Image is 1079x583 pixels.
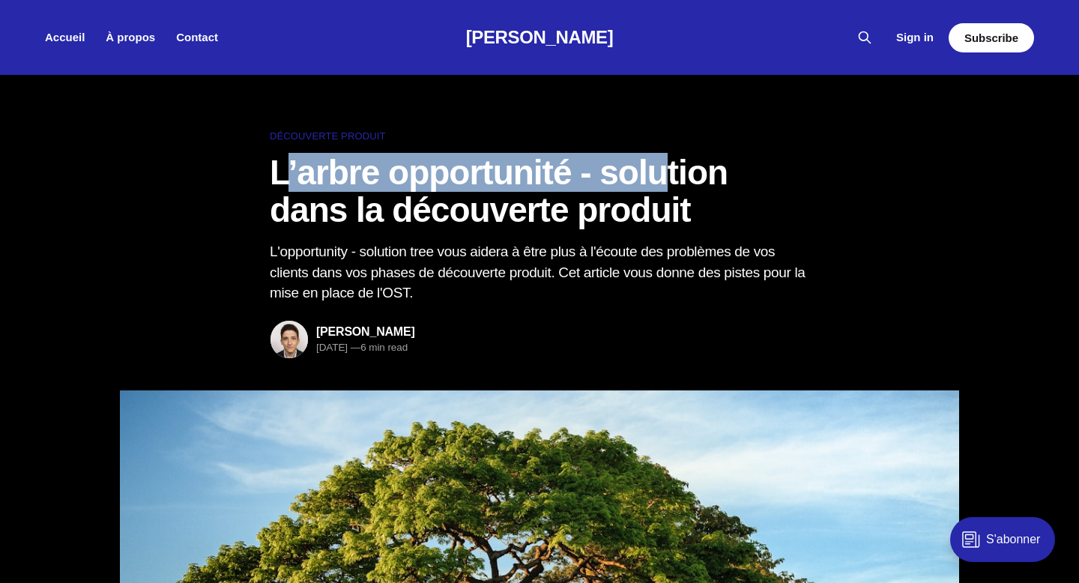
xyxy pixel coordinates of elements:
[45,31,85,43] a: Accueil
[270,154,809,229] h1: L’arbre opportunité - solution dans la découverte produit
[106,31,155,43] a: À propos
[270,241,809,303] p: L'opportunity - solution tree vous aidera à être plus à l'écoute des problèmes de vos clients dan...
[896,28,934,46] a: Sign in
[316,342,348,353] time: [DATE]
[270,321,308,358] img: Amokrane Tamine
[316,325,415,338] a: [PERSON_NAME]
[466,27,614,47] a: [PERSON_NAME]
[351,342,408,353] span: 6 min read
[949,23,1034,52] a: Subscribe
[270,129,809,145] a: Découverte produit
[176,31,218,43] a: Contact
[937,510,1079,583] iframe: portal-trigger
[853,25,877,49] button: Search this site
[351,342,360,353] span: —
